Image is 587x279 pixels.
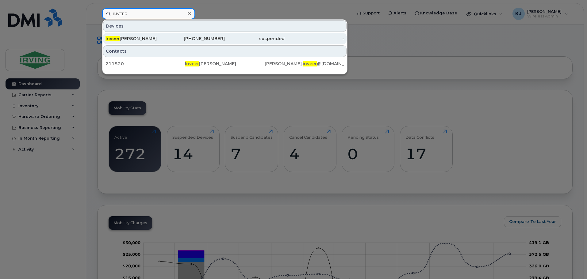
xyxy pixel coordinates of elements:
[106,36,165,42] div: [PERSON_NAME]
[106,61,185,67] div: 211520
[185,61,199,66] span: Inveer
[103,45,347,57] div: Contacts
[185,61,264,67] div: [PERSON_NAME]
[103,58,347,69] a: 211520Inveer[PERSON_NAME][PERSON_NAME].inveer@[DOMAIN_NAME]
[103,20,347,32] div: Devices
[303,61,317,66] span: inveer
[106,36,120,41] span: Inveer
[285,36,344,42] div: -
[165,36,225,42] div: [PHONE_NUMBER]
[265,61,344,67] div: [PERSON_NAME]. @[DOMAIN_NAME]
[225,36,285,42] div: suspended
[103,33,347,44] a: Inveer[PERSON_NAME][PHONE_NUMBER]suspended-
